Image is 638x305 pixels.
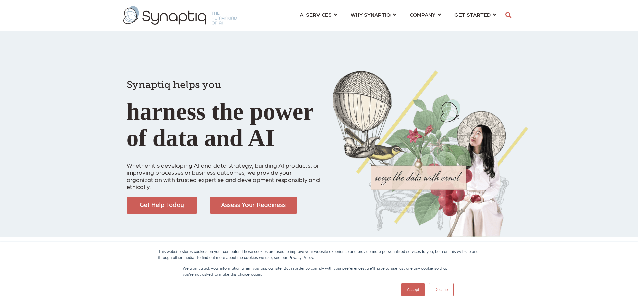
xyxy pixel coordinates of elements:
[127,79,221,91] span: Synaptiq helps you
[410,10,435,19] span: COMPANY
[127,67,323,151] h1: harness the power of data and AI
[429,283,453,296] a: Decline
[333,70,528,237] img: Collage of girl, balloon, bird, and butterfly, with seize the data with ernst text
[183,265,456,277] p: We won't track your information when you visit our site. But in order to comply with your prefere...
[123,6,237,25] img: synaptiq logo-1
[454,10,491,19] span: GET STARTED
[410,8,441,21] a: COMPANY
[127,197,197,214] img: Get Help Today
[351,8,396,21] a: WHY SYNAPTIQ
[158,249,480,261] div: This website stores cookies on your computer. These cookies are used to improve your website expe...
[293,3,503,27] nav: menu
[454,8,496,21] a: GET STARTED
[300,10,332,19] span: AI SERVICES
[300,8,337,21] a: AI SERVICES
[127,154,323,190] p: Whether it’s developing AI and data strategy, building AI products, or improving processes or bus...
[401,283,425,296] a: Accept
[210,197,297,214] img: Assess Your Readiness
[351,10,391,19] span: WHY SYNAPTIQ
